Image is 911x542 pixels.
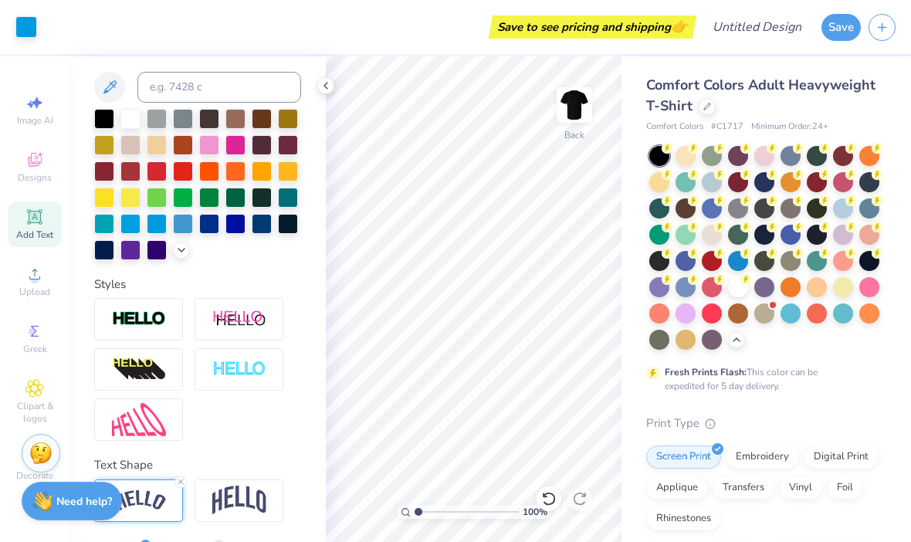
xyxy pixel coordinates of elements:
input: Untitled Design [700,12,814,42]
img: Stroke [112,310,166,328]
div: Styles [94,276,301,293]
span: Upload [19,286,50,298]
div: Text Shape [94,456,301,474]
input: e.g. 7428 c [137,72,301,103]
div: Applique [646,476,708,500]
span: Designs [18,171,52,184]
span: Image AI [17,114,53,127]
div: Foil [827,476,863,500]
img: Arc [112,490,166,511]
div: Transfers [713,476,774,500]
span: Minimum Order: 24 + [751,120,828,134]
span: Add Text [16,229,53,241]
span: 👉 [671,17,688,36]
img: Negative Space [212,361,266,378]
img: Arch [212,486,266,515]
img: Shadow [212,310,266,329]
span: 100 % [523,505,547,519]
div: This color can be expedited for 5 day delivery. [665,365,855,393]
div: Rhinestones [646,507,721,530]
div: Digital Print [804,445,879,469]
span: Decorate [16,469,53,482]
span: Comfort Colors Adult Heavyweight T-Shirt [646,76,875,115]
span: Comfort Colors [646,120,703,134]
img: 3d Illusion [112,357,166,382]
span: # C1717 [711,120,743,134]
img: Back [559,90,590,120]
span: Greek [23,343,47,355]
strong: Fresh Prints Flash: [665,366,747,378]
div: Save to see pricing and shipping [493,15,693,39]
div: Back [564,128,584,142]
strong: Need help? [56,494,112,509]
span: Clipart & logos [8,400,62,425]
div: Embroidery [726,445,799,469]
button: Save [821,14,861,41]
div: Screen Print [646,445,721,469]
div: Vinyl [779,476,822,500]
div: Print Type [646,415,880,432]
img: Free Distort [112,403,166,436]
